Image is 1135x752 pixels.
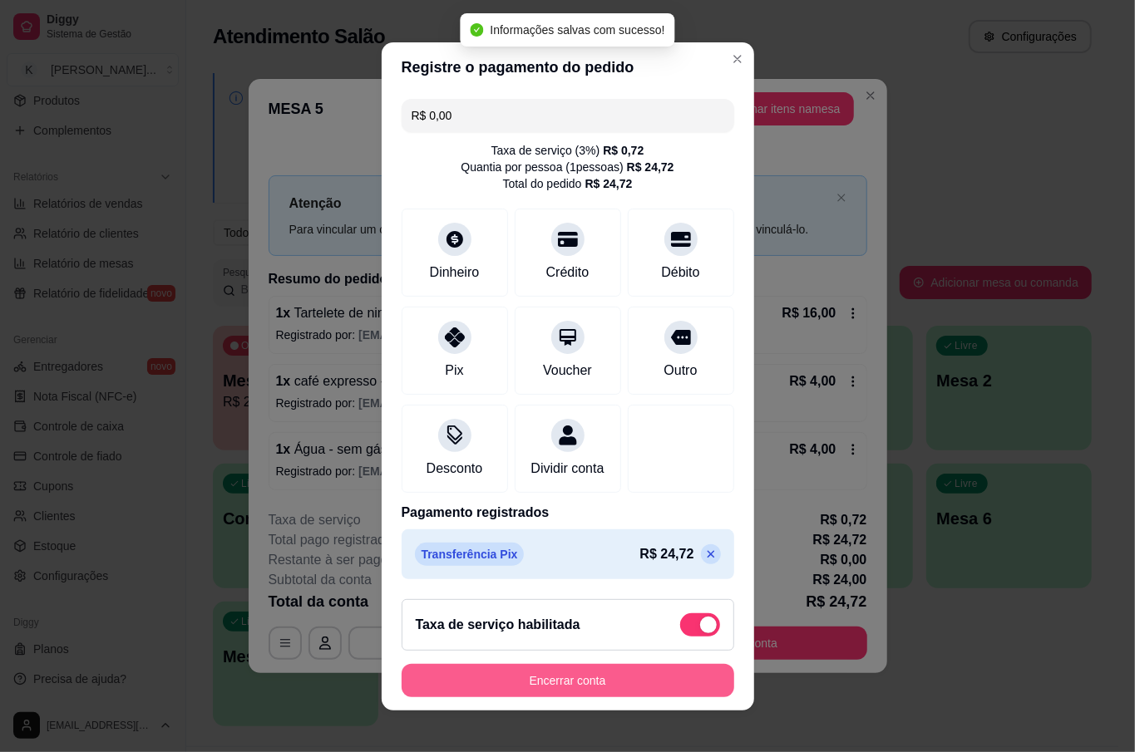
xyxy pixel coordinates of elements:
[461,159,674,175] div: Quantia por pessoa ( 1 pessoas)
[470,23,483,37] span: check-circle
[445,361,463,381] div: Pix
[491,142,644,159] div: Taxa de serviço ( 3 %)
[530,459,604,479] div: Dividir conta
[430,263,480,283] div: Dinheiro
[416,615,580,635] h2: Taxa de serviço habilitada
[415,543,525,566] p: Transferência Pix
[627,159,674,175] div: R$ 24,72
[640,544,694,564] p: R$ 24,72
[412,99,724,132] input: Ex.: hambúrguer de cordeiro
[661,263,699,283] div: Débito
[664,361,697,381] div: Outro
[427,459,483,479] div: Desconto
[724,46,751,72] button: Close
[543,361,592,381] div: Voucher
[546,263,590,283] div: Crédito
[503,175,633,192] div: Total do pedido
[490,23,664,37] span: Informações salvas com sucesso!
[382,42,754,92] header: Registre o pagamento do pedido
[585,175,633,192] div: R$ 24,72
[402,503,734,523] p: Pagamento registrados
[402,664,734,697] button: Encerrar conta
[603,142,644,159] div: R$ 0,72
